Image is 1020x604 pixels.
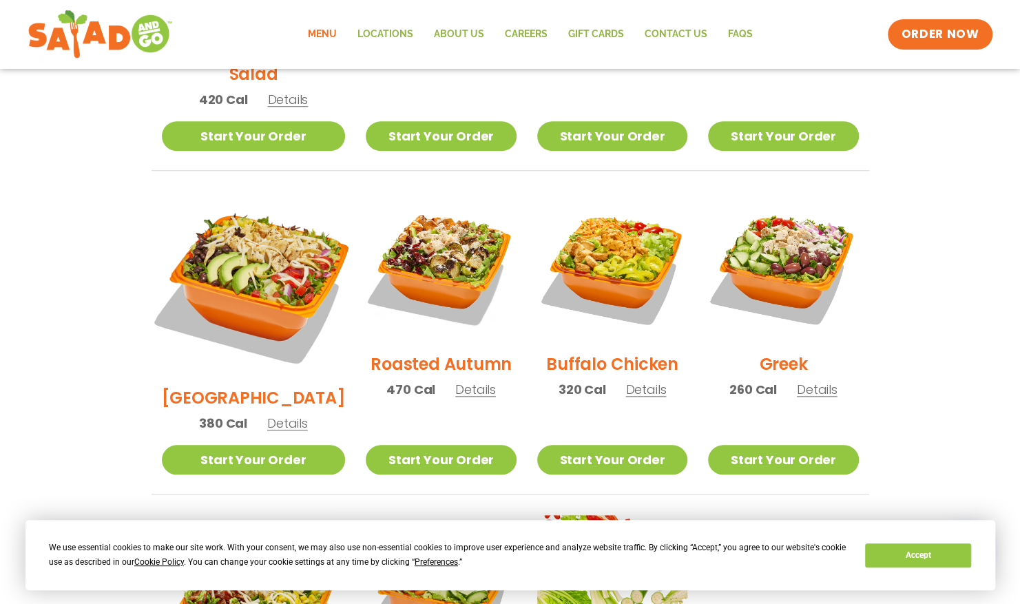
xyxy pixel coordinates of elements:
[298,19,763,50] nav: Menu
[298,19,347,50] a: Menu
[625,381,666,398] span: Details
[708,191,858,342] img: Product photo for Greek Salad
[537,445,687,475] a: Start Your Order
[134,557,184,567] span: Cookie Policy
[902,26,979,43] span: ORDER NOW
[49,541,849,570] div: We use essential cookies to make our site work. With your consent, we may also use non-essential ...
[759,352,807,376] h2: Greek
[729,380,777,399] span: 260 Cal
[888,19,992,50] a: ORDER NOW
[797,381,837,398] span: Details
[366,191,516,342] img: Product photo for Roasted Autumn Salad
[634,19,718,50] a: Contact Us
[386,380,435,399] span: 470 Cal
[371,352,512,376] h2: Roasted Autumn
[162,121,346,151] a: Start Your Order
[267,91,308,108] span: Details
[495,19,558,50] a: Careers
[366,121,516,151] a: Start Your Order
[28,7,173,62] img: new-SAG-logo-768×292
[708,445,858,475] a: Start Your Order
[708,121,858,151] a: Start Your Order
[162,445,346,475] a: Start Your Order
[865,543,971,567] button: Accept
[546,352,678,376] h2: Buffalo Chicken
[537,191,687,342] img: Product photo for Buffalo Chicken Salad
[537,121,687,151] a: Start Your Order
[145,176,361,391] img: Product photo for BBQ Ranch Salad
[199,90,248,109] span: 420 Cal
[162,386,346,410] h2: [GEOGRAPHIC_DATA]
[25,520,995,590] div: Cookie Consent Prompt
[366,445,516,475] a: Start Your Order
[455,381,496,398] span: Details
[415,557,458,567] span: Preferences
[558,19,634,50] a: GIFT CARDS
[267,415,308,432] span: Details
[199,414,247,433] span: 380 Cal
[718,19,763,50] a: FAQs
[424,19,495,50] a: About Us
[347,19,424,50] a: Locations
[559,380,606,399] span: 320 Cal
